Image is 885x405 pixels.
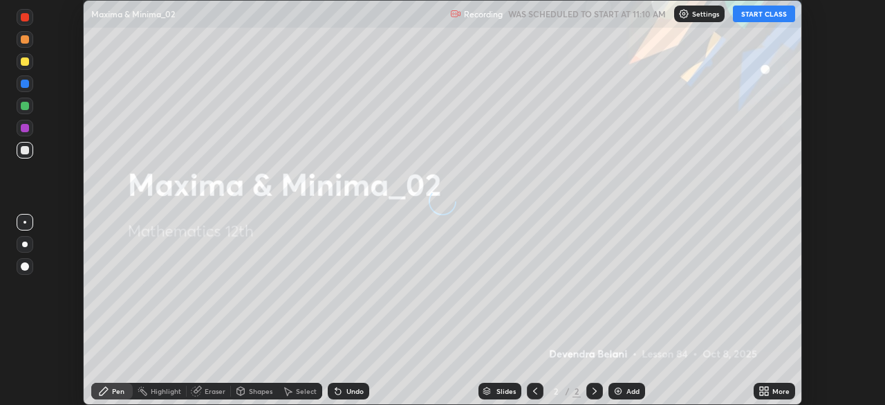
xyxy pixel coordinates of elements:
img: add-slide-button [613,386,624,397]
button: START CLASS [733,6,795,22]
p: Settings [692,10,719,17]
div: 2 [549,387,563,395]
div: / [566,387,570,395]
div: Select [296,388,317,395]
img: class-settings-icons [678,8,689,19]
p: Recording [464,9,503,19]
div: Shapes [249,388,272,395]
div: More [772,388,790,395]
div: Pen [112,388,124,395]
div: Eraser [205,388,225,395]
div: 2 [572,385,581,397]
p: Maxima & Minima_02 [91,8,175,19]
img: recording.375f2c34.svg [450,8,461,19]
div: Add [626,388,640,395]
h5: WAS SCHEDULED TO START AT 11:10 AM [508,8,666,20]
div: Undo [346,388,364,395]
div: Slides [496,388,516,395]
div: Highlight [151,388,181,395]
